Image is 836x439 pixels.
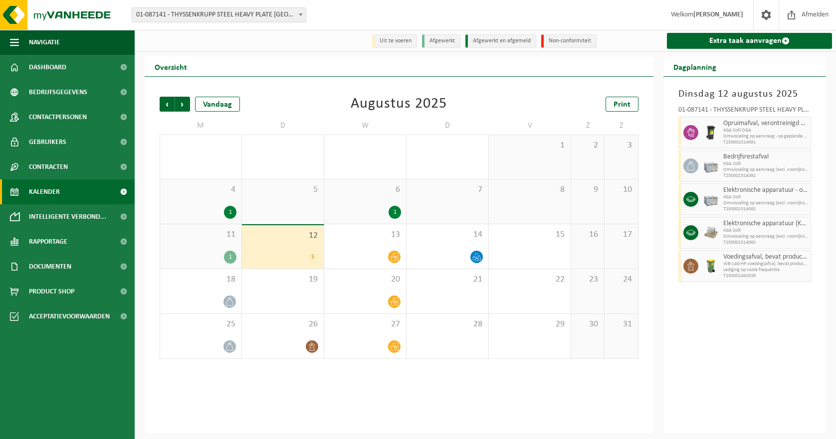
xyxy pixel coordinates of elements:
span: 30 [576,319,599,330]
span: 1 [494,140,566,151]
span: Acceptatievoorwaarden [29,304,110,329]
span: Omwisseling op aanvraag - op geplande route (incl. verwerking) [723,134,809,140]
span: 8 [494,184,566,195]
span: 3 [610,140,632,151]
span: Elektronische apparatuur - overige (OVE) [723,186,809,194]
img: WB-0140-HPE-GN-51 [703,259,718,274]
span: 9 [576,184,599,195]
img: LP-PA-00000-WDN-11 [703,225,718,240]
span: 31 [610,319,632,330]
span: 27 [329,319,401,330]
span: Navigatie [29,30,60,55]
span: 18 [165,274,236,285]
span: Opruimafval, verontreinigd met olie [723,120,809,128]
span: Dashboard [29,55,66,80]
img: PB-LB-0680-HPE-GY-11 [703,158,718,173]
div: 5 [306,251,319,264]
span: Print [614,101,630,109]
span: 19 [247,274,319,285]
span: 13 [329,229,401,240]
span: Gebruikers [29,130,66,154]
span: 17 [610,229,632,240]
span: Contactpersonen [29,105,87,130]
span: KGA Colli [723,228,809,234]
img: WB-0240-HPE-BK-01 [703,125,718,140]
span: Bedrijfsrestafval [723,153,809,161]
td: W [324,117,407,135]
span: 12 [247,230,319,241]
span: 29 [494,319,566,330]
span: Rapportage [29,229,67,254]
span: 28 [412,319,483,330]
span: Contracten [29,154,68,179]
span: 6 [329,184,401,195]
span: 15 [494,229,566,240]
div: Vandaag [195,97,240,112]
td: D [242,117,324,135]
span: WB-140-HP voedingsafval, bevat producten van dierlijke oors [723,261,809,267]
span: Vorige [160,97,175,112]
span: Product Shop [29,279,74,304]
span: Volgende [175,97,190,112]
a: Print [606,97,638,112]
span: Kalender [29,179,60,204]
span: 5 [247,184,319,195]
span: Omwisseling op aanvraag (excl. voorrijkost) [723,234,809,240]
span: KGA Colli [723,161,809,167]
span: T250001492639 [723,273,809,279]
strong: [PERSON_NAME] [693,11,743,18]
span: Omwisseling op aanvraag (excl. voorrijkost) [723,200,809,206]
a: Extra taak aanvragen [667,33,833,49]
img: PB-LB-0680-HPE-GY-11 [703,192,718,207]
h2: Dagplanning [663,57,726,76]
span: 2 [576,140,599,151]
span: 01-087141 - THYSSENKRUPP STEEL HEAVY PLATE ANTWERP NV - ANTWERPEN [132,7,306,22]
span: 16 [576,229,599,240]
span: Elektronische apparatuur (KV) koelvries (huishoudelijk) [723,220,809,228]
div: 01-087141 - THYSSENKRUPP STEEL HEAVY PLATE [GEOGRAPHIC_DATA] [GEOGRAPHIC_DATA] - [GEOGRAPHIC_DATA] [678,107,812,117]
div: 1 [224,251,236,264]
li: Afgewerkt [422,34,460,48]
span: Intelligente verbond... [29,204,106,229]
li: Afgewerkt en afgemeld [465,34,536,48]
span: 20 [329,274,401,285]
span: KGA Colli [723,194,809,200]
span: 10 [610,184,632,195]
td: Z [571,117,605,135]
span: 23 [576,274,599,285]
span: 24 [610,274,632,285]
span: 21 [412,274,483,285]
span: KGA Colli OGA [723,128,809,134]
span: 7 [412,184,483,195]
span: 22 [494,274,566,285]
h2: Overzicht [145,57,197,76]
span: T250002314092 [723,206,809,212]
td: Z [605,117,638,135]
td: D [407,117,489,135]
span: 26 [247,319,319,330]
td: M [160,117,242,135]
span: Voedingsafval, bevat producten van dierlijke oorsprong, onverpakt, categorie 3 [723,253,809,261]
h3: Dinsdag 12 augustus 2025 [678,87,812,102]
span: Documenten [29,254,71,279]
span: T250002314092 [723,240,809,246]
span: 11 [165,229,236,240]
span: T250002314092 [723,173,809,179]
span: Lediging op vaste frequentie [723,267,809,273]
span: Omwisseling op aanvraag (excl. voorrijkost) [723,167,809,173]
li: Non-conformiteit [541,34,597,48]
div: 1 [224,206,236,219]
span: Bedrijfsgegevens [29,80,87,105]
span: 4 [165,184,236,195]
span: 01-087141 - THYSSENKRUPP STEEL HEAVY PLATE ANTWERP NV - ANTWERPEN [132,8,306,22]
div: 1 [389,206,401,219]
li: Uit te voeren [372,34,417,48]
span: 14 [412,229,483,240]
td: V [489,117,571,135]
span: 25 [165,319,236,330]
div: Augustus 2025 [351,97,447,112]
span: T250002314091 [723,140,809,146]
